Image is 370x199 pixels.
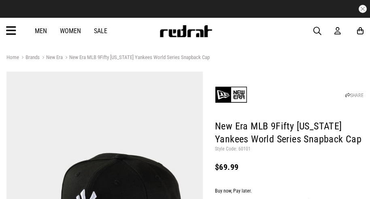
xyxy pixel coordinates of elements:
[159,25,213,37] img: Redrat logo
[215,120,364,146] h1: New Era MLB 9Fifty [US_STATE] Yankees World Series Snapback Cap
[40,54,63,62] a: New Era
[215,188,364,195] div: Buy now, Pay later.
[6,54,19,60] a: Home
[60,27,81,35] a: Women
[63,54,210,62] a: New Era MLB 9Fifty [US_STATE] Yankees World Series Snapback Cap
[215,78,247,111] img: New Era
[35,27,47,35] a: Men
[94,27,107,35] a: Sale
[215,162,364,172] div: $69.99
[215,146,364,152] p: Style Code: 60101
[345,93,364,98] a: SHARE
[19,54,40,62] a: Brands
[124,5,246,13] iframe: Customer reviews powered by Trustpilot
